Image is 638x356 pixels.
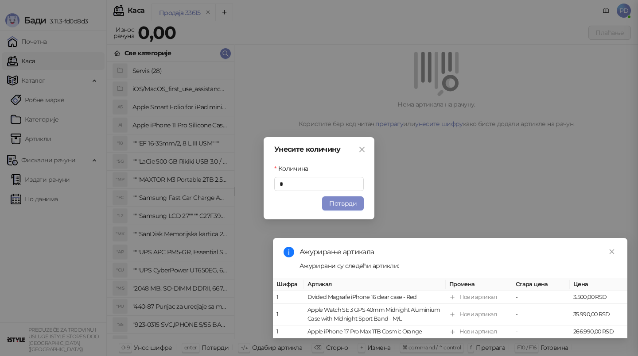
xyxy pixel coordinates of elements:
[322,196,364,211] button: Потврди
[512,304,570,326] td: -
[446,278,512,291] th: Промена
[570,304,627,326] td: 35.990,00 RSD
[570,278,627,291] th: Цена
[355,146,369,153] span: Close
[273,291,304,304] td: 1
[273,278,304,291] th: Шифра
[284,247,294,257] span: info-circle
[273,304,304,326] td: 1
[274,164,314,173] label: Количина
[304,291,446,304] td: Dvided Magsafe iPhone 16 clear case - Red
[304,326,446,339] td: Apple iPhone 17 Pro Max 1TB Cosmic Orange
[512,291,570,304] td: -
[300,247,617,257] div: Ажурирање артикала
[459,293,497,302] div: Нови артикал
[300,261,617,271] div: Ажурирани су следећи артикли:
[570,326,627,339] td: 266.990,00 RSD
[304,304,446,326] td: Apple Watch SE 3 GPS 40mm Midnight Aluminium Case with Midnight Sport Band - M/L
[274,146,364,153] div: Унесите количину
[304,278,446,291] th: Артикал
[512,278,570,291] th: Стара цена
[512,326,570,339] td: -
[358,146,366,153] span: close
[459,310,497,319] div: Нови артикал
[609,249,615,255] span: close
[607,247,617,256] a: Close
[570,291,627,304] td: 3.500,00 RSD
[459,328,497,337] div: Нови артикал
[273,326,304,339] td: 1
[355,142,369,157] button: Close
[275,177,363,191] input: Количина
